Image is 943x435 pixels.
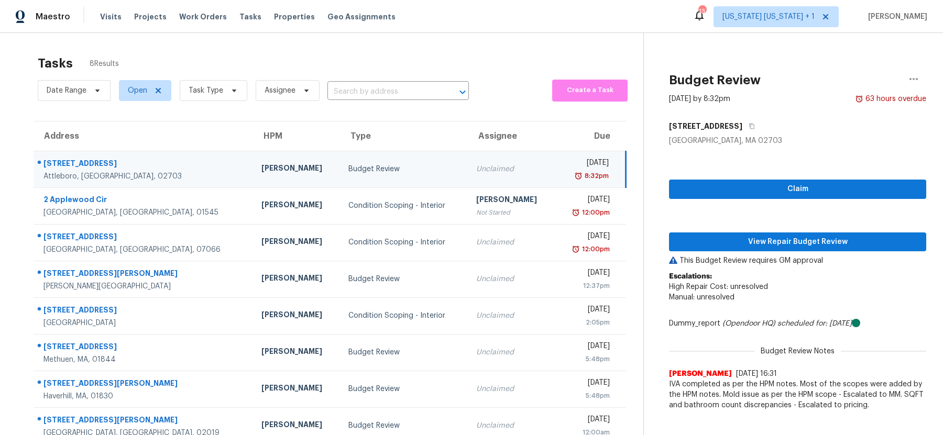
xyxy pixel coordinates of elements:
div: [PERSON_NAME] [261,163,332,176]
div: Budget Review [348,420,459,431]
span: Tasks [239,13,261,20]
button: Copy Address [742,117,756,136]
th: HPM [253,121,340,151]
span: [DATE] 16:31 [736,370,777,377]
div: [PERSON_NAME] [261,419,332,432]
div: Unclaimed [476,384,546,394]
span: View Repair Budget Review [677,236,918,249]
span: Geo Assignments [327,12,396,22]
div: [PERSON_NAME] [261,236,332,249]
div: [DATE] [564,377,610,391]
span: IVA completed as per the HPM notes. Most of the scopes were added by the HPM notes. Mold issue as... [669,379,926,410]
div: 12:00pm [580,244,610,254]
div: [DATE] [564,194,610,207]
div: [STREET_ADDRESS][PERSON_NAME] [43,268,245,281]
div: [DATE] [564,341,610,354]
h2: Budget Review [669,75,761,85]
div: [PERSON_NAME] [261,199,332,213]
div: Budget Review [348,274,459,284]
div: 12:37pm [564,281,610,291]
div: [STREET_ADDRESS] [43,158,245,171]
div: [DATE] [564,158,609,171]
div: Condition Scoping - Interior [348,237,459,248]
div: [DATE] [564,414,610,427]
button: Create a Task [552,80,628,102]
div: [PERSON_NAME][GEOGRAPHIC_DATA] [43,281,245,292]
span: Properties [274,12,315,22]
div: [STREET_ADDRESS][PERSON_NAME] [43,415,245,428]
th: Address [34,121,253,151]
div: Haverhill, MA, 01830 [43,391,245,401]
div: [PERSON_NAME] [261,309,332,322]
b: Escalations: [669,273,712,280]
div: [DATE] [564,304,610,317]
span: Task Type [189,85,223,96]
span: Date Range [47,85,86,96]
span: Maestro [36,12,70,22]
input: Search by address [327,84,440,100]
div: [GEOGRAPHIC_DATA] [43,318,245,328]
span: Work Orders [179,12,227,22]
div: [DATE] [564,267,610,281]
div: 5:48pm [564,354,610,364]
div: Unclaimed [476,310,546,321]
i: (Opendoor HQ) [722,320,775,327]
span: Open [128,85,147,96]
th: Type [340,121,468,151]
img: Overdue Alarm Icon [574,171,583,181]
div: Attleboro, [GEOGRAPHIC_DATA], 02703 [43,171,245,182]
div: [PERSON_NAME] [261,383,332,396]
div: Unclaimed [476,164,546,174]
div: 2:05pm [564,317,610,328]
div: Unclaimed [476,274,546,284]
div: Unclaimed [476,420,546,431]
span: [PERSON_NAME] [669,369,732,379]
span: High Repair Cost: unresolved [669,283,768,291]
span: Assignee [265,85,295,96]
span: Create a Task [557,84,622,96]
button: View Repair Budget Review [669,232,926,252]
div: [DATE] [564,231,610,244]
button: Open [455,85,470,99]
div: Budget Review [348,384,459,394]
span: Budget Review Notes [754,346,841,356]
div: [GEOGRAPHIC_DATA], [GEOGRAPHIC_DATA], 07066 [43,244,245,255]
span: Projects [134,12,167,22]
img: Overdue Alarm Icon [855,94,863,104]
th: Assignee [468,121,555,151]
span: [PERSON_NAME] [864,12,927,22]
div: Budget Review [348,164,459,174]
div: 2 Applewood Cir [43,194,245,207]
div: 13 [698,6,706,17]
span: [US_STATE] [US_STATE] + 1 [722,12,815,22]
p: This Budget Review requires GM approval [669,255,926,266]
span: Claim [677,183,918,196]
div: [STREET_ADDRESS] [43,231,245,244]
button: Claim [669,180,926,199]
div: Condition Scoping - Interior [348,200,459,211]
div: Methuen, MA, 01844 [43,354,245,365]
th: Due [555,121,626,151]
div: Unclaimed [476,347,546,358]
div: 63 hours overdue [863,94,926,104]
div: Unclaimed [476,237,546,248]
div: Budget Review [348,347,459,358]
div: [STREET_ADDRESS] [43,305,245,318]
div: Condition Scoping - Interior [348,310,459,321]
div: [PERSON_NAME] [476,194,546,207]
h2: Tasks [38,58,73,69]
div: [STREET_ADDRESS][PERSON_NAME] [43,378,245,391]
div: 12:00pm [580,207,610,218]
div: [GEOGRAPHIC_DATA], MA 02703 [669,136,926,146]
div: [PERSON_NAME] [261,346,332,359]
div: [GEOGRAPHIC_DATA], [GEOGRAPHIC_DATA], 01545 [43,207,245,218]
img: Overdue Alarm Icon [572,207,580,218]
span: 8 Results [90,59,119,69]
div: 8:32pm [583,171,609,181]
i: scheduled for: [DATE] [777,320,852,327]
div: [STREET_ADDRESS] [43,341,245,354]
div: Not Started [476,207,546,218]
div: Dummy_report [669,318,926,329]
div: [PERSON_NAME] [261,273,332,286]
span: Visits [100,12,122,22]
